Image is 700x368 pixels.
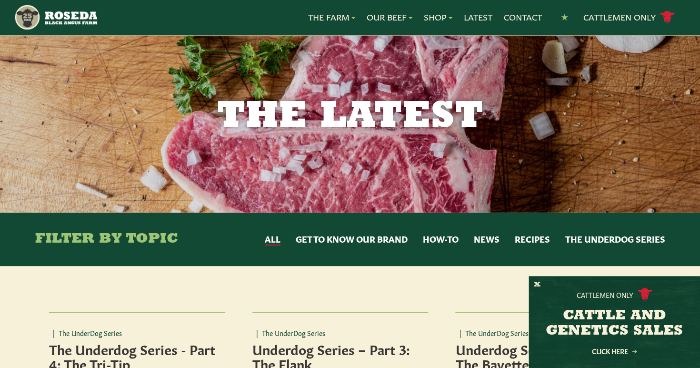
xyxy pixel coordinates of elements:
p: The UnderDog Series [252,328,429,337]
a: Contact [504,11,542,23]
button: The UnderDog Series [565,233,665,245]
h4: Filter By Topic [35,232,178,247]
p: The UnderDog Series [455,328,631,337]
span: | [256,328,258,337]
span: | [459,328,461,337]
button: All [265,233,280,245]
a: The Farm [308,11,355,23]
img: https://roseda.com/wp-content/uploads/2021/05/roseda-25-header.png [14,4,97,31]
a: Cattlemen Only [583,9,675,26]
a: Shop [424,11,452,23]
a: Latest [464,11,492,23]
a: Click Here [571,348,657,354]
a: Our Beef [367,11,412,23]
h3: CATTLE AND GENETICS SALES [540,308,688,339]
button: Get to Know Our Brand [296,233,408,245]
button: Recipes [515,233,550,245]
p: Cattlemen Only [577,290,633,299]
span: | [53,328,55,337]
button: News [474,233,500,245]
button: X [534,280,540,290]
p: The UnderDog Series [49,328,225,337]
img: cattle-icon.svg [637,288,652,301]
h1: The Latest [106,98,594,136]
button: How-to [423,233,459,245]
